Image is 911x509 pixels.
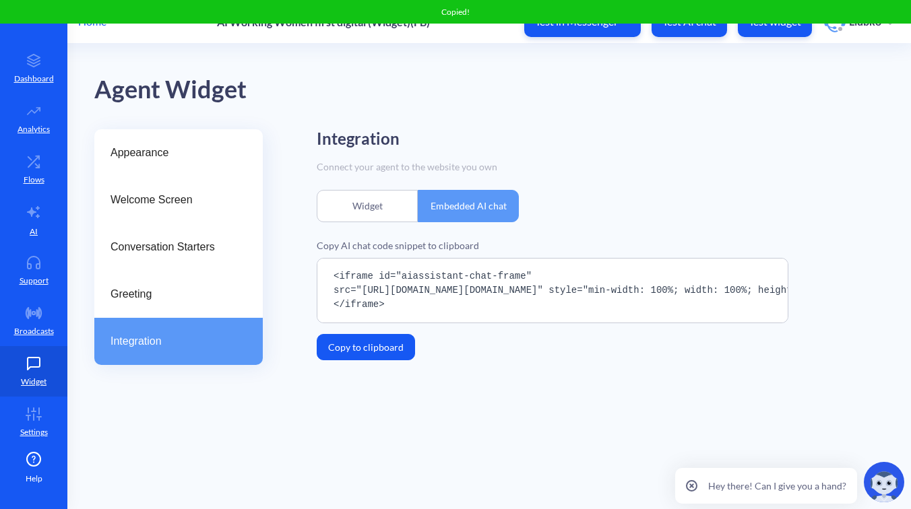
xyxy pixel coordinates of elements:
span: Copied! [441,7,470,17]
h2: Integration [317,129,400,149]
span: Appearance [111,145,236,161]
pre: <iframe id="aiassistant-chat-frame" src="[URL][DOMAIN_NAME][DOMAIN_NAME]" style="min-width: 100%;... [317,258,788,323]
button: Copy to clipboard [317,334,415,360]
p: Widget [21,376,46,388]
p: Settings [20,426,48,438]
span: Help [26,473,42,485]
div: Widget [317,190,418,222]
p: Flows [24,174,44,186]
p: Hey there! Can I give you a hand? [708,479,846,493]
span: Greeting [111,286,236,302]
a: Appearance [94,129,263,176]
span: Integration [111,333,236,349]
p: Broadcasts [14,325,54,337]
span: Conversation Starters [111,239,236,255]
p: Dashboard [14,73,54,85]
span: Welcome Screen [111,192,236,208]
p: Analytics [18,123,50,135]
div: Copy AI chat code snippet to clipboard [317,238,884,252]
img: copilot-icon.svg [864,462,904,502]
a: Welcome Screen [94,176,263,224]
p: AI [30,226,38,238]
div: Agent Widget [94,71,911,109]
div: Connect your agent to the website you own [317,160,884,174]
a: Greeting [94,271,263,318]
a: Conversation Starters [94,224,263,271]
a: Integration [94,318,263,365]
p: Support [20,275,49,287]
div: Embedded AI chat [418,190,519,222]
